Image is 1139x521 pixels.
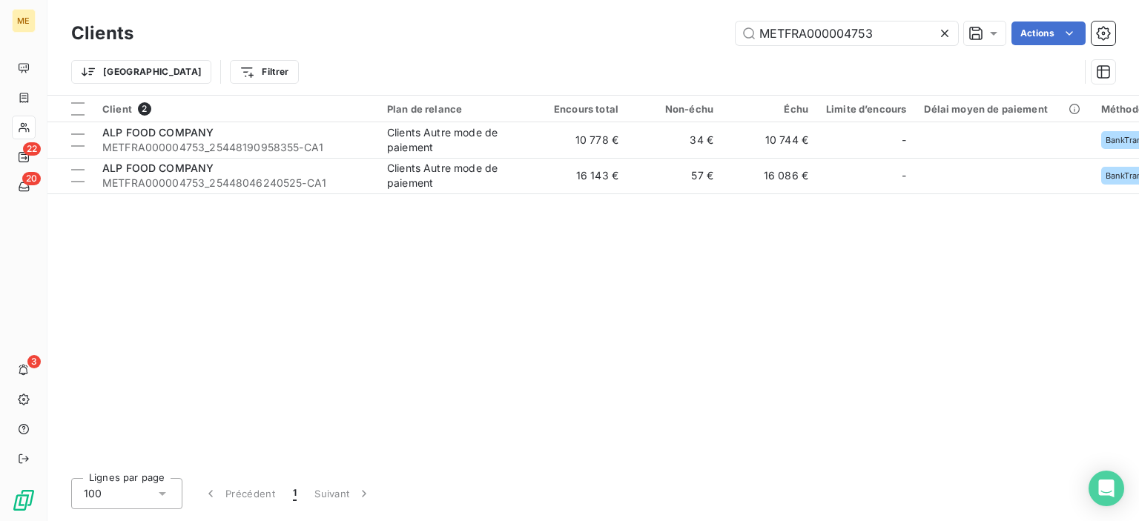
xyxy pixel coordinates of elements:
div: Non-échu [636,103,713,115]
h3: Clients [71,20,133,47]
div: Plan de relance [387,103,524,115]
span: ALP FOOD COMPANY [102,162,214,174]
div: Clients Autre mode de paiement [387,125,524,155]
td: 16 086 € [722,158,817,193]
span: 20 [22,172,41,185]
div: ME [12,9,36,33]
div: Délai moyen de paiement [924,103,1083,115]
span: 2 [138,102,151,116]
span: ALP FOOD COMPANY [102,126,214,139]
span: Client [102,103,132,115]
td: 57 € [627,158,722,193]
img: Logo LeanPay [12,488,36,512]
td: 10 778 € [532,122,627,158]
span: 100 [84,486,102,501]
button: Actions [1011,21,1086,45]
span: - [902,133,906,147]
span: 1 [293,486,297,501]
button: Filtrer [230,60,298,84]
div: Encours total [541,103,618,115]
div: Échu [731,103,808,115]
td: 16 143 € [532,158,627,193]
div: Open Intercom Messenger [1089,471,1124,506]
button: [GEOGRAPHIC_DATA] [71,60,211,84]
span: - [902,168,906,183]
span: METFRA000004753_25448046240525-CA1 [102,176,369,190]
button: 1 [284,478,306,509]
div: Clients Autre mode de paiement [387,161,524,190]
div: Limite d’encours [826,103,906,115]
span: 22 [23,142,41,156]
button: Précédent [194,478,284,509]
td: 34 € [627,122,722,158]
input: Rechercher [736,21,958,45]
td: 10 744 € [722,122,817,158]
span: METFRA000004753_25448190958355-CA1 [102,140,369,155]
span: 3 [27,355,41,368]
button: Suivant [306,478,380,509]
